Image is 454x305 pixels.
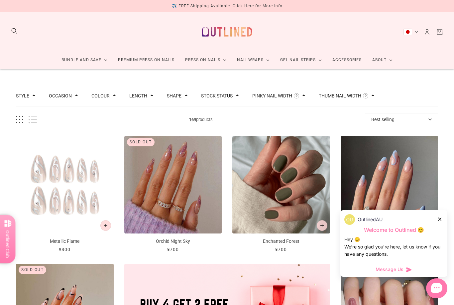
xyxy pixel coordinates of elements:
[275,51,327,69] a: Gel Nail Strips
[189,117,196,122] b: 169
[127,138,155,146] div: Sold out
[198,18,256,46] a: Outlined
[59,246,70,253] div: ¥800
[167,93,181,98] button: Filter by Shape
[232,136,330,253] a: Enchanted Forest
[167,246,179,253] div: ¥700
[11,27,18,35] button: Search
[129,93,147,98] button: Filter by Length
[16,136,114,253] a: Metallic Flame
[341,136,438,253] a: Navy Lace
[100,220,111,231] button: Add to cart
[49,93,72,98] button: Filter by Occasion
[232,238,330,245] p: Enchanted Forest
[19,266,46,274] div: Sold out
[358,216,383,223] p: OutlinedAU
[344,227,443,233] p: Welcome to Outlined 😊
[91,93,110,98] button: Filter by Colour
[376,266,403,273] span: Message Us
[124,238,222,245] p: Orchid Night Sky
[16,93,29,98] button: Filter by Style
[319,93,361,98] button: Filter by Thumb Nail Width
[172,3,283,10] div: ✈️ FREE Shipping Available. Click Here for More Info
[327,51,367,69] a: Accessories
[436,28,443,36] a: Cart
[16,116,23,123] button: Grid view
[317,220,327,231] button: Add to cart
[367,51,398,69] a: About
[252,93,292,98] button: Filter by Pinky Nail Width
[56,51,113,69] a: Bundle and Save
[423,28,431,36] a: Account
[232,136,330,234] img: Enchanted Forest-Press on Manicure-Outlined
[201,93,233,98] button: Filter by Stock status
[124,136,222,253] a: Orchid Night Sky
[37,116,365,123] span: products
[275,246,287,253] div: ¥700
[232,51,275,69] a: Nail Wraps
[344,236,443,258] div: Hey 😊 We‘re so glad you’re here, let us know if you have any questions.
[113,51,180,69] a: Premium Press On Nails
[403,29,418,35] button: Japan
[29,116,37,123] button: List view
[180,51,232,69] a: Press On Nails
[344,214,355,225] img: data:image/png;base64,iVBORw0KGgoAAAANSUhEUgAAACQAAAAkCAYAAADhAJiYAAAAAXNSR0IArs4c6QAAAERlWElmTU0...
[16,238,114,245] p: Metallic Flame
[365,113,438,126] button: Best selling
